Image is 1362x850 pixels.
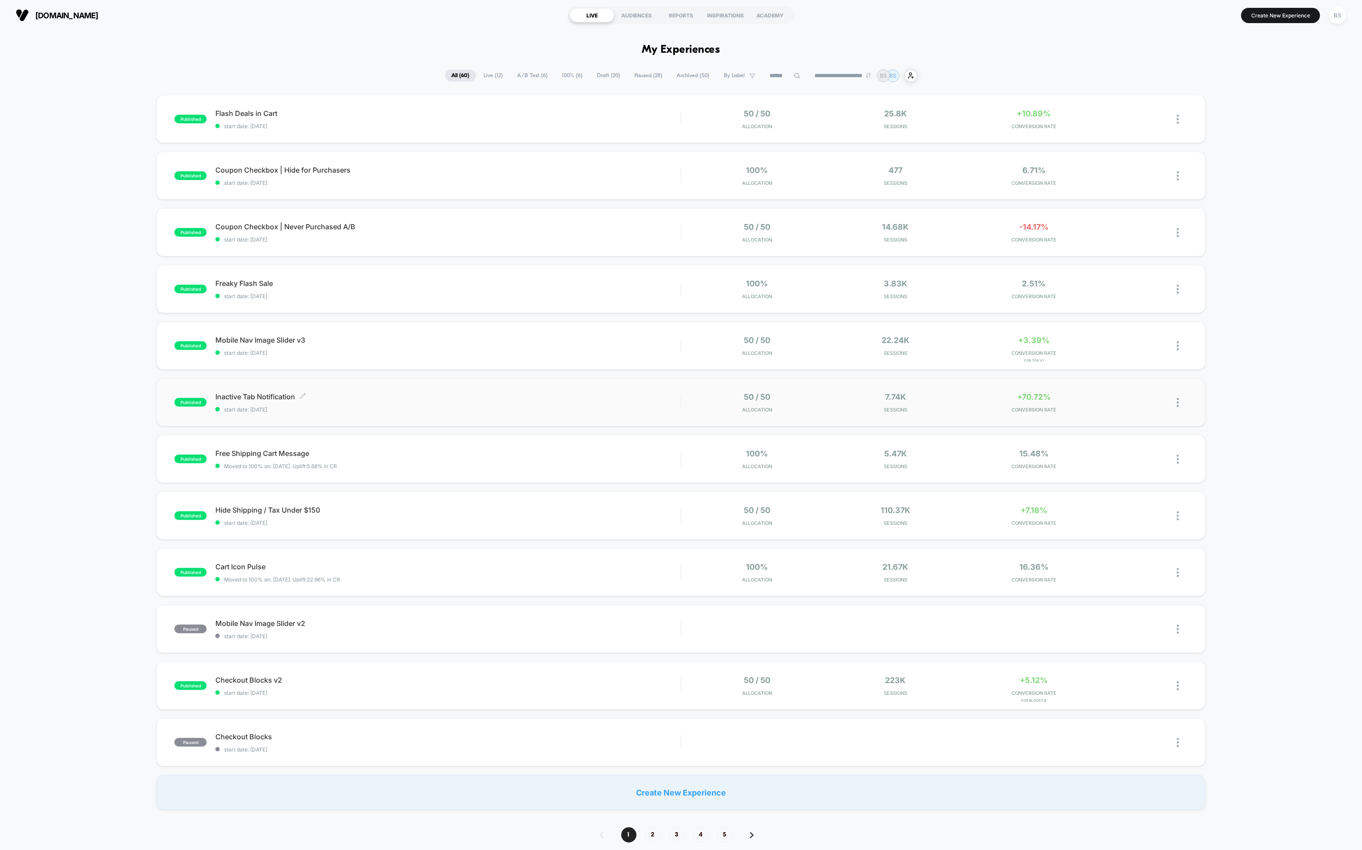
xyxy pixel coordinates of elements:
[885,676,906,685] span: 223k
[884,279,907,288] span: 3.83k
[880,72,887,79] p: BS
[742,180,772,186] span: Allocation
[967,463,1101,469] span: CONVERSION RATE
[889,72,896,79] p: BS
[717,827,732,843] span: 5
[174,455,207,463] span: published
[511,70,555,82] span: A/B Test ( 6 )
[746,449,768,458] span: 100%
[967,520,1101,526] span: CONVERSION RATE
[215,690,681,696] span: start date: [DATE]
[215,166,681,174] span: Coupon Checkbox | Hide for Purchasers
[967,350,1101,356] span: CONVERSION RATE
[828,577,963,583] span: Sessions
[884,109,907,118] span: 25.8k
[884,449,907,458] span: 5.47k
[669,827,684,843] span: 3
[1329,7,1346,24] div: BS
[1019,449,1049,458] span: 15.48%
[174,681,207,690] span: published
[967,690,1101,696] span: CONVERSION RATE
[1177,511,1179,520] img: close
[1022,166,1045,175] span: 6.71%
[742,293,772,299] span: Allocation
[174,171,207,180] span: published
[477,70,510,82] span: Live ( 12 )
[1177,171,1179,180] img: close
[215,506,681,514] span: Hide Shipping / Tax Under $150
[174,341,207,350] span: published
[828,350,963,356] span: Sessions
[744,336,770,345] span: 50 / 50
[215,562,681,571] span: Cart Icon Pulse
[1177,115,1179,124] img: close
[215,449,681,458] span: Free Shipping Cart Message
[1017,392,1051,401] span: +70.72%
[445,70,476,82] span: All ( 60 )
[215,180,681,186] span: start date: [DATE]
[224,576,340,583] span: Moved to 100% on: [DATE] . Uplift: 22.96% in CR
[742,407,772,413] span: Allocation
[174,738,207,747] span: paused
[215,336,681,344] span: Mobile Nav Image Slider v3
[967,123,1101,129] span: CONVERSION RATE
[967,237,1101,243] span: CONVERSION RATE
[889,166,902,175] span: 477
[750,832,754,838] img: pagination forward
[703,8,748,22] div: INSPIRATIONS
[671,70,716,82] span: Archived ( 50 )
[967,293,1101,299] span: CONVERSION RATE
[215,279,681,288] span: Freaky Flash Sale
[215,350,681,356] span: start date: [DATE]
[215,392,681,401] span: Inactive Tab Notification
[744,392,770,401] span: 50 / 50
[1020,676,1048,685] span: +5.12%
[35,11,99,20] span: [DOMAIN_NAME]
[1177,738,1179,747] img: close
[215,123,681,129] span: start date: [DATE]
[215,520,681,526] span: start date: [DATE]
[13,8,101,22] button: [DOMAIN_NAME]
[215,746,681,753] span: start date: [DATE]
[828,293,963,299] span: Sessions
[174,625,207,633] span: paused
[744,109,770,118] span: 50 / 50
[746,562,768,571] span: 100%
[742,520,772,526] span: Allocation
[744,676,770,685] span: 50 / 50
[642,44,720,56] h1: My Experiences
[215,109,681,118] span: Flash Deals in Cart
[659,8,703,22] div: REPORTS
[967,407,1101,413] span: CONVERSION RATE
[744,506,770,515] span: 50 / 50
[628,70,669,82] span: Paused ( 28 )
[828,407,963,413] span: Sessions
[742,350,772,356] span: Allocation
[174,398,207,407] span: published
[1018,336,1050,345] span: +3.39%
[570,8,614,22] div: LIVE
[621,827,637,843] span: 1
[1177,568,1179,577] img: close
[1177,398,1179,407] img: close
[967,698,1101,703] span: for Blocks B
[724,72,745,79] span: By Label
[215,293,681,299] span: start date: [DATE]
[215,619,681,628] span: Mobile Nav Image Slider v2
[967,358,1101,363] span: for Top v1
[1022,279,1046,288] span: 2.51%
[174,228,207,237] span: published
[746,279,768,288] span: 100%
[157,775,1205,810] div: Create New Experience
[174,285,207,293] span: published
[174,115,207,123] span: published
[828,690,963,696] span: Sessions
[866,73,871,78] img: end
[742,690,772,696] span: Allocation
[742,463,772,469] span: Allocation
[748,8,792,22] div: ACADEMY
[885,392,906,401] span: 7.74k
[215,732,681,741] span: Checkout Blocks
[645,827,661,843] span: 2
[828,123,963,129] span: Sessions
